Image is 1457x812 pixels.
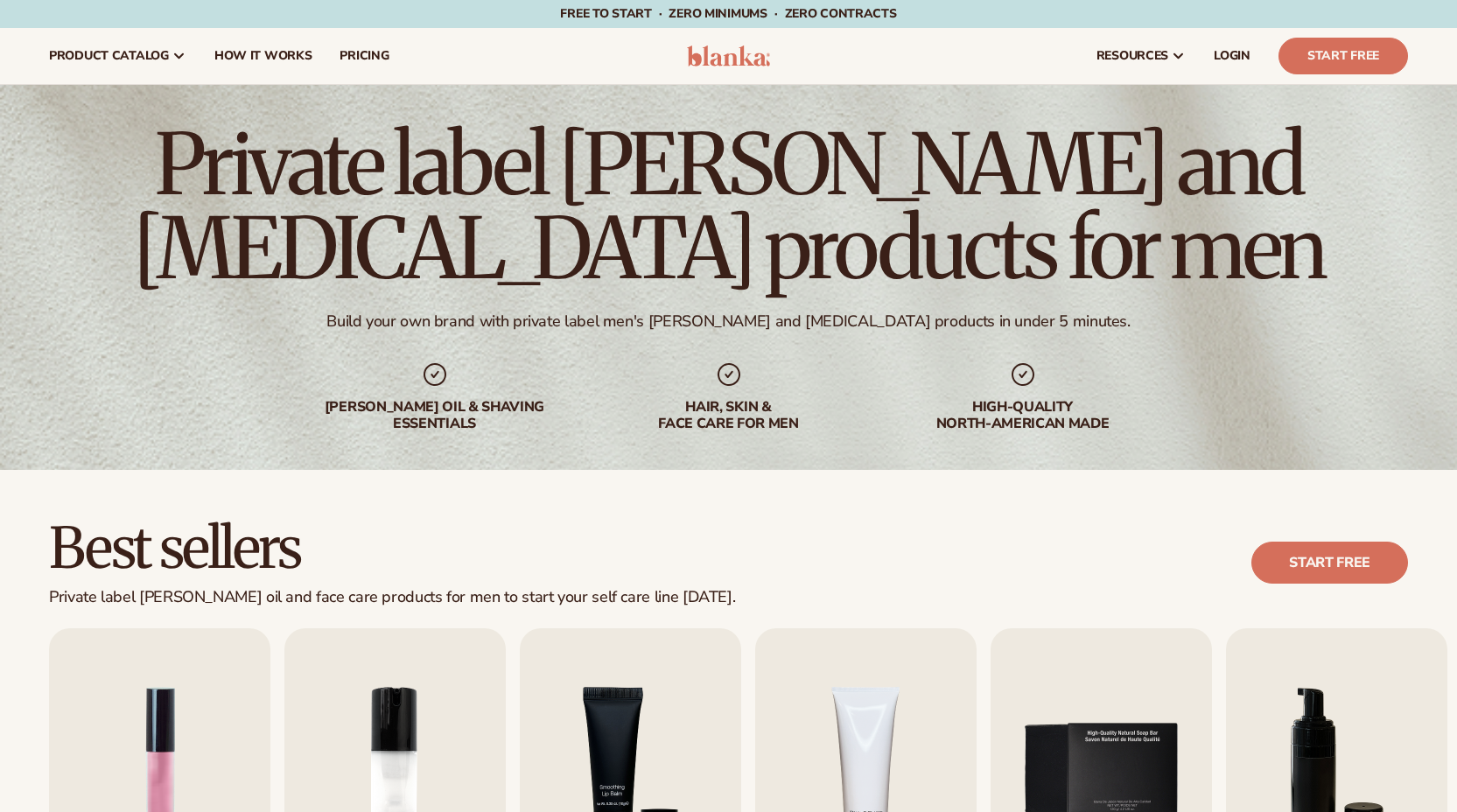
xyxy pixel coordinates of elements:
span: pricing [340,49,389,63]
span: LOGIN [1214,49,1250,63]
h2: Best sellers [49,519,735,577]
span: How It Works [214,49,312,63]
a: pricing [326,28,403,84]
a: resources [1082,28,1200,84]
a: Start Free [1278,38,1408,74]
span: Free to start · ZERO minimums · ZERO contracts [560,5,896,22]
a: How It Works [200,28,326,84]
a: LOGIN [1200,28,1264,84]
img: logo [687,45,770,66]
div: Build your own brand with private label men's [PERSON_NAME] and [MEDICAL_DATA] products in under ... [326,311,1130,332]
div: [PERSON_NAME] oil & shaving essentials [323,399,547,432]
span: product catalog [49,49,169,63]
span: resources [1096,49,1168,63]
a: Start free [1251,542,1408,584]
div: Private label [PERSON_NAME] oil and face care products for men to start your self care line [DATE]. [49,588,735,607]
a: product catalog [35,28,200,84]
h1: Private label [PERSON_NAME] and [MEDICAL_DATA] products for men [49,122,1408,290]
div: High-quality North-american made [911,399,1135,432]
div: hair, skin & face care for men [617,399,841,432]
